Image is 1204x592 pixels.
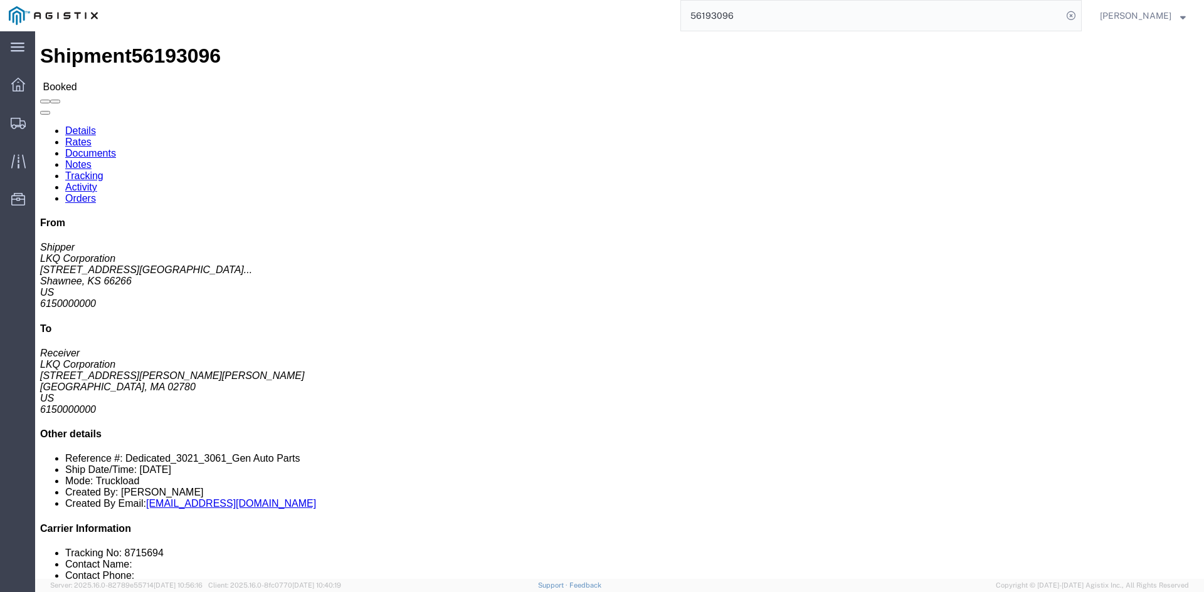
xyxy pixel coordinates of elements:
span: [DATE] 10:56:16 [154,581,203,589]
span: [DATE] 10:40:19 [292,581,341,589]
span: Copyright © [DATE]-[DATE] Agistix Inc., All Rights Reserved [996,580,1189,591]
iframe: FS Legacy Container [35,31,1204,579]
span: Client: 2025.16.0-8fc0770 [208,581,341,589]
a: Support [538,581,569,589]
img: logo [9,6,98,25]
span: Server: 2025.16.0-82789e55714 [50,581,203,589]
button: [PERSON_NAME] [1099,8,1186,23]
input: Search for shipment number, reference number [681,1,1062,31]
span: Douglas Harris [1100,9,1171,23]
a: Feedback [569,581,601,589]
